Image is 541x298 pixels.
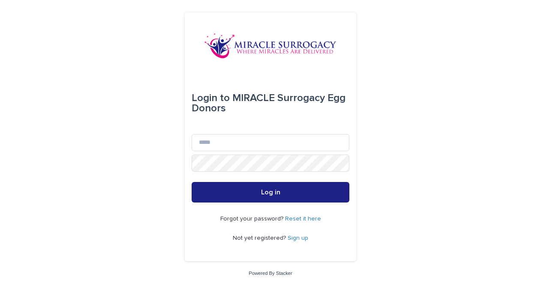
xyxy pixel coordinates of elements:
div: MIRACLE Surrogacy Egg Donors [192,86,349,120]
a: Powered By Stacker [249,271,292,276]
span: Forgot your password? [220,216,285,222]
span: Log in [261,189,280,196]
a: Reset it here [285,216,321,222]
a: Sign up [288,235,308,241]
img: OiFFDOGZQuirLhrlO1ag [204,33,337,59]
span: Not yet registered? [233,235,288,241]
button: Log in [192,182,349,203]
span: Login to [192,93,230,103]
